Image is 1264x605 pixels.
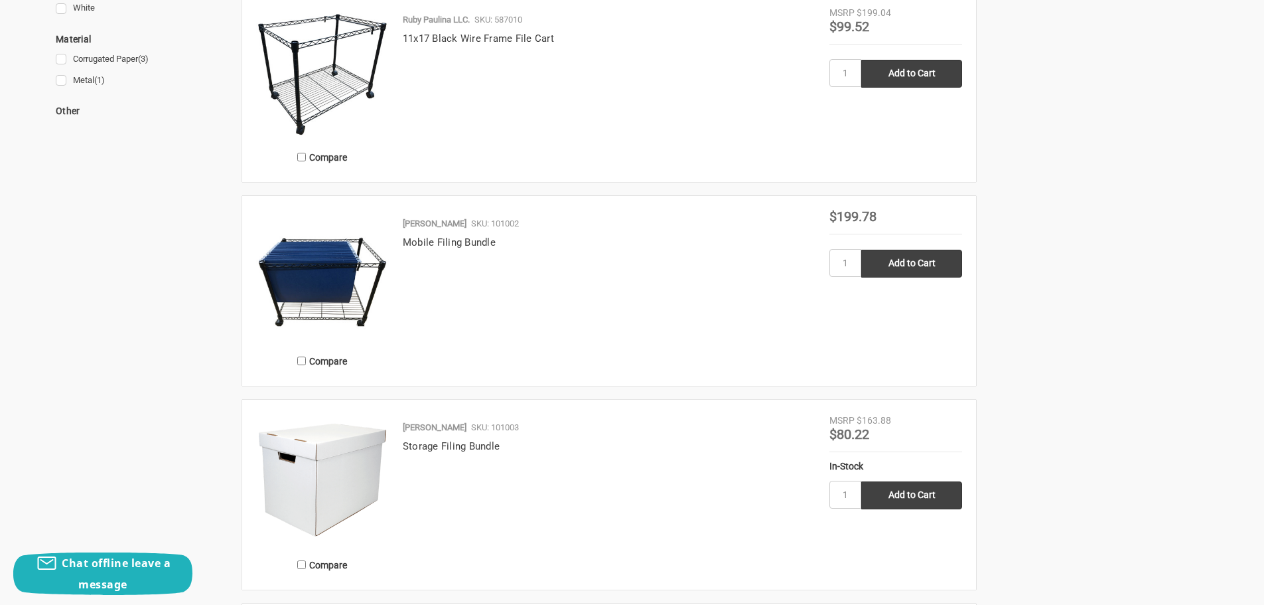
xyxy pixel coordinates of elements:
[56,72,228,90] a: Metal(1)
[256,350,389,372] label: Compare
[256,146,389,168] label: Compare
[62,556,171,592] span: Chat offline leave a message
[471,421,519,434] p: SKU: 101003
[474,13,522,27] p: SKU: 587010
[56,103,228,119] h5: Other
[256,6,389,139] img: 11x17 Black Wire Frame File Cart
[256,554,389,576] label: Compare
[829,209,877,224] span: $199.78
[829,426,869,442] span: $80.22
[13,553,192,595] button: Chat offline leave a message
[829,19,869,35] span: $99.52
[403,421,466,434] p: [PERSON_NAME]
[829,460,962,474] div: In-Stock
[256,414,389,547] img: Storage Filing Bundle
[861,60,962,88] input: Add to Cart
[861,250,962,278] input: Add to Cart
[861,481,962,509] input: Add to Cart
[256,210,389,343] img: Mobile Filing Bundle
[829,414,855,428] div: MSRP
[56,50,228,68] a: Corrugated Paper(3)
[857,7,891,18] span: $199.04
[94,75,105,85] span: (1)
[56,31,228,47] h5: Material
[857,415,891,426] span: $163.88
[829,6,855,20] div: MSRP
[403,217,466,230] p: [PERSON_NAME]
[297,561,306,569] input: Compare
[403,33,554,44] a: 11x17 Black Wire Frame File Cart
[403,440,500,452] a: Storage Filing Bundle
[297,153,306,161] input: Compare
[471,217,519,230] p: SKU: 101002
[403,13,470,27] p: Ruby Paulina LLC.
[297,357,306,365] input: Compare
[138,54,149,64] span: (3)
[403,236,496,248] a: Mobile Filing Bundle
